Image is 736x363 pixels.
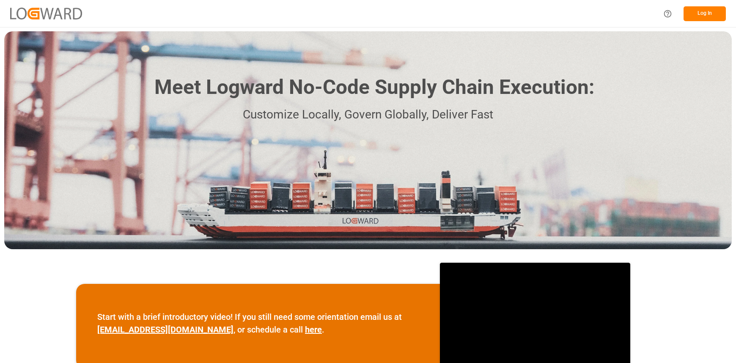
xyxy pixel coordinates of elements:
[684,6,726,21] button: Log In
[97,311,419,336] p: Start with a brief introductory video! If you still need some orientation email us at , or schedu...
[658,4,677,23] button: Help Center
[10,8,82,19] img: Logward_new_orange.png
[142,105,594,124] p: Customize Locally, Govern Globally, Deliver Fast
[154,72,594,102] h1: Meet Logward No-Code Supply Chain Execution:
[305,324,322,335] a: here
[97,324,233,335] a: [EMAIL_ADDRESS][DOMAIN_NAME]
